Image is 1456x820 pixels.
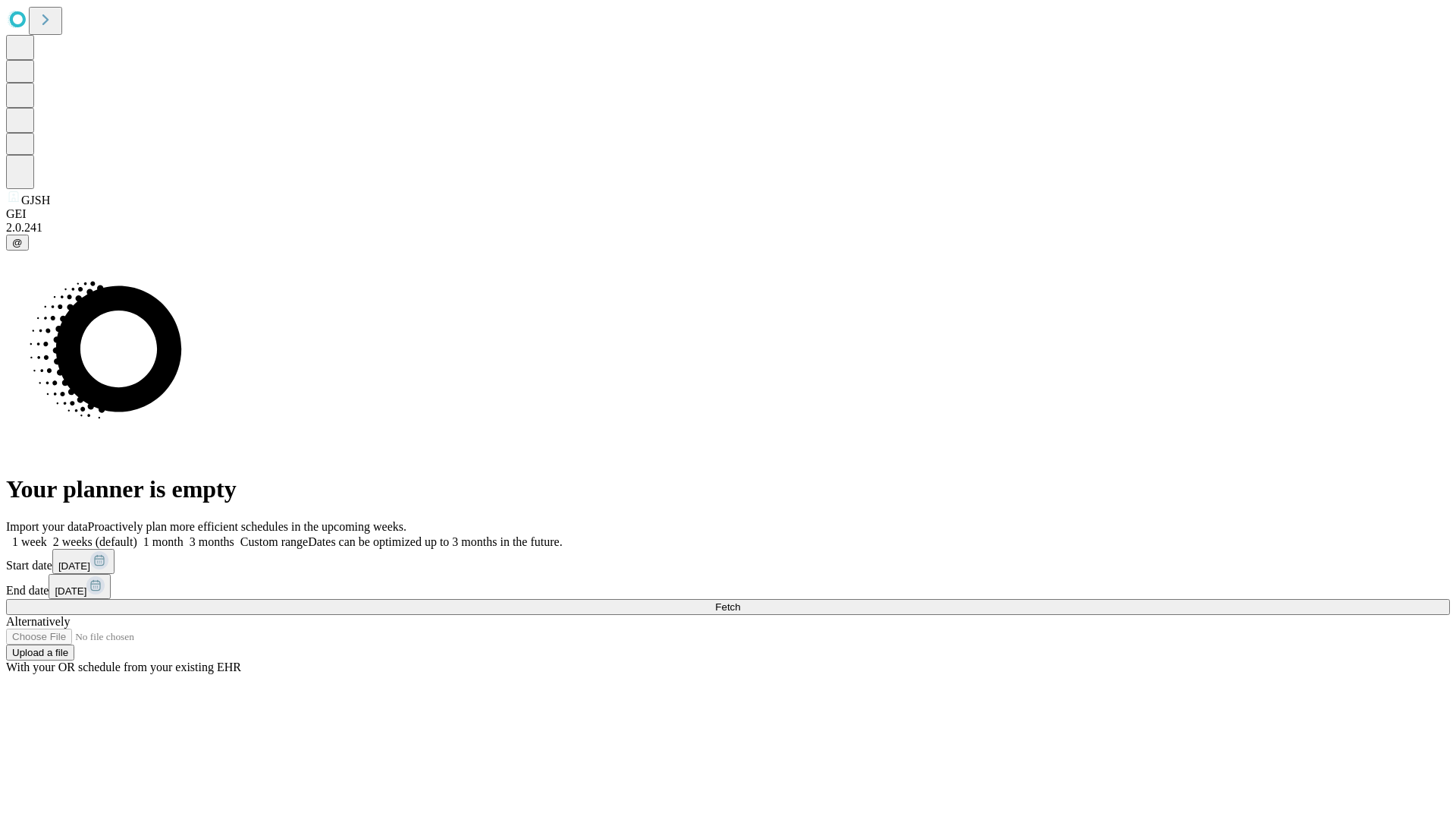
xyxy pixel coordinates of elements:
span: Import your data [6,520,88,533]
span: Fetch [715,601,740,613]
h1: Your planner is empty [6,475,1450,503]
span: [DATE] [55,585,86,597]
div: 2.0.241 [6,221,1450,235]
span: Alternatively [6,615,70,628]
div: Start date [6,549,1450,574]
div: End date [6,574,1450,599]
span: With your OR schedule from your existing EHR [6,661,241,673]
span: @ [12,237,23,248]
span: 3 months [190,535,234,548]
button: @ [6,235,29,251]
span: Custom range [240,535,308,548]
span: [DATE] [58,560,90,572]
span: GJSH [21,194,50,207]
button: [DATE] [52,549,115,574]
button: Upload a file [6,645,74,661]
span: 1 week [12,535,47,548]
button: Fetch [6,599,1450,615]
span: 2 weeks (default) [53,535,137,548]
span: 1 month [143,535,184,548]
button: [DATE] [49,574,111,599]
div: GEI [6,207,1450,221]
span: Proactively plan more efficient schedules in the upcoming weeks. [88,520,406,533]
span: Dates can be optimized up to 3 months in the future. [308,535,562,548]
